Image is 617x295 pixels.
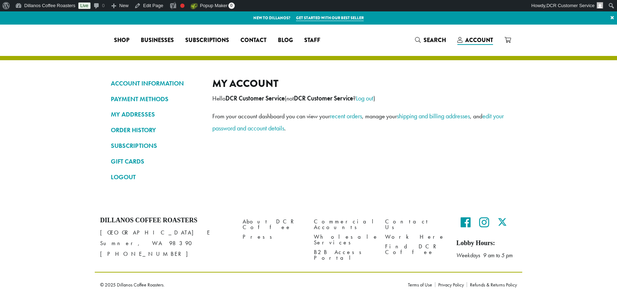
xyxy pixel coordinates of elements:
span: Shop [114,36,129,45]
nav: Account pages [111,77,202,189]
a: Shop [108,35,135,46]
a: Search [409,34,452,46]
a: Work Here [385,232,446,242]
a: B2B Access Portal [314,248,374,263]
a: ORDER HISTORY [111,124,202,136]
a: Log out [356,94,373,102]
span: Blog [278,36,293,45]
a: GIFT CARDS [111,155,202,167]
a: recent orders [330,112,362,120]
span: Account [465,36,493,44]
p: Hello (not ? ) [212,92,506,104]
em: Weekdays 9 am to 5 pm [456,252,513,259]
span: DCR Customer Service [546,3,595,8]
a: Wholesale Services [314,232,374,248]
a: Refunds & Returns Policy [467,282,517,287]
strong: DCR Customer Service [294,94,353,102]
a: shipping and billing addresses [397,112,470,120]
p: © 2025 Dillanos Coffee Roasters. [100,282,397,287]
a: Terms of Use [408,282,435,287]
h5: Lobby Hours: [456,239,517,247]
span: 0 [228,2,235,9]
p: From your account dashboard you can view your , manage your , and . [212,110,506,134]
a: MY ADDRESSES [111,108,202,120]
a: SUBSCRIPTIONS [111,140,202,152]
a: Privacy Policy [435,282,467,287]
a: PAYMENT METHODS [111,93,202,105]
a: Commercial Accounts [314,217,374,232]
a: Live [78,2,90,9]
a: Contact Us [385,217,446,232]
span: Contact [240,36,266,45]
span: Subscriptions [185,36,229,45]
span: Staff [304,36,320,45]
h2: My account [212,77,506,90]
h4: Dillanos Coffee Roasters [100,217,232,224]
strong: DCR Customer Service [225,94,285,102]
a: Press [243,232,303,242]
span: Businesses [141,36,174,45]
a: Staff [299,35,326,46]
div: Focus keyphrase not set [180,4,185,8]
a: Find DCR Coffee [385,242,446,257]
a: × [607,11,617,24]
p: [GEOGRAPHIC_DATA] E Sumner, WA 98390 [PHONE_NUMBER] [100,227,232,259]
a: ACCOUNT INFORMATION [111,77,202,89]
a: LOGOUT [111,171,202,183]
span: Search [424,36,446,44]
a: Get started with our best seller [296,15,364,21]
a: About DCR Coffee [243,217,303,232]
